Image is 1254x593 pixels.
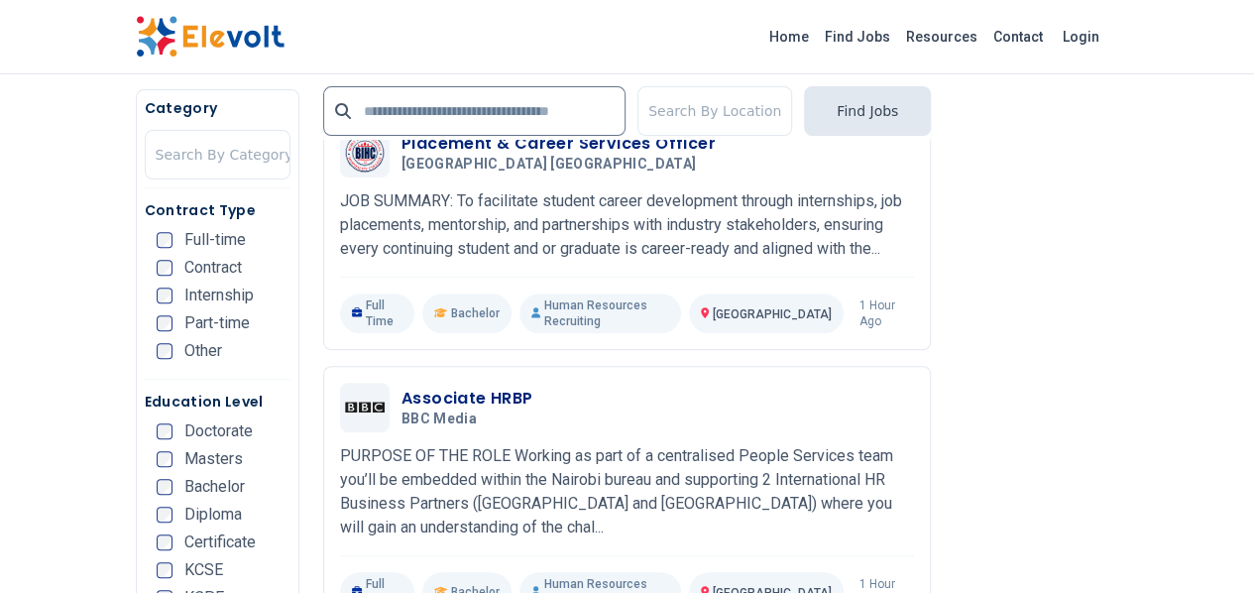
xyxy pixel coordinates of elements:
[519,294,681,333] p: Human Resources Recruiting
[157,288,172,303] input: Internship
[184,451,243,467] span: Masters
[985,21,1051,53] a: Contact
[145,98,290,118] h5: Category
[898,21,985,53] a: Resources
[451,305,500,321] span: Bachelor
[1155,498,1254,593] iframe: Chat Widget
[157,232,172,248] input: Full-time
[184,315,250,331] span: Part-time
[859,297,914,329] p: 1 hour ago
[345,402,385,413] img: BBC Media
[184,534,256,550] span: Certificate
[184,343,222,359] span: Other
[136,16,285,58] img: Elevolt
[157,479,172,495] input: Bachelor
[761,21,817,53] a: Home
[157,260,172,276] input: Contract
[401,156,696,174] span: [GEOGRAPHIC_DATA] [GEOGRAPHIC_DATA]
[804,86,931,136] button: Find Jobs
[340,294,414,333] p: Full Time
[184,423,253,439] span: Doctorate
[157,343,172,359] input: Other
[184,479,245,495] span: Bachelor
[157,451,172,467] input: Masters
[145,200,290,220] h5: Contract Type
[157,562,172,578] input: KCSE
[345,133,385,173] img: Boma International Hospitality College BIHS
[157,315,172,331] input: Part-time
[713,307,832,321] span: [GEOGRAPHIC_DATA]
[340,444,914,539] p: PURPOSE OF THE ROLE Working as part of a centralised People Services team you’ll be embedded with...
[157,507,172,523] input: Diploma
[1051,17,1111,57] a: Login
[340,128,914,333] a: Boma International Hospitality College BIHSPlacement & Career Services Officer[GEOGRAPHIC_DATA] [...
[184,260,242,276] span: Contract
[340,189,914,261] p: JOB SUMMARY: To facilitate student career development through internships, job placements, mentor...
[157,423,172,439] input: Doctorate
[157,534,172,550] input: Certificate
[401,387,533,411] h3: Associate HRBP
[184,288,254,303] span: Internship
[184,507,242,523] span: Diploma
[401,132,716,156] h3: Placement & Career Services Officer
[184,562,223,578] span: KCSE
[401,411,477,428] span: BBC Media
[145,392,290,412] h5: Education Level
[817,21,898,53] a: Find Jobs
[184,232,246,248] span: Full-time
